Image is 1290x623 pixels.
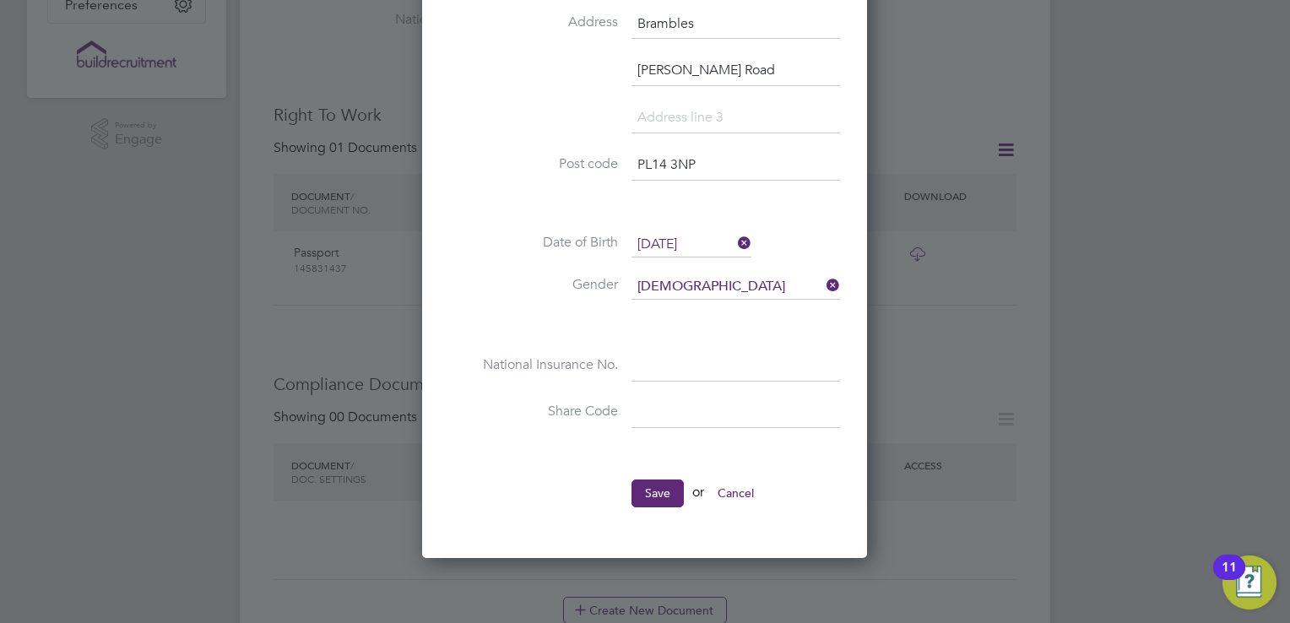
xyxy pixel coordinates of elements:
[631,274,840,300] input: Select one
[631,232,751,257] input: Select one
[631,56,840,86] input: Address line 2
[449,14,618,31] label: Address
[449,234,618,252] label: Date of Birth
[449,155,618,173] label: Post code
[1222,555,1276,609] button: Open Resource Center, 11 new notifications
[449,356,618,374] label: National Insurance No.
[449,479,840,523] li: or
[631,9,840,40] input: Address line 1
[449,403,618,420] label: Share Code
[1222,567,1237,589] div: 11
[631,103,840,133] input: Address line 3
[704,479,767,507] button: Cancel
[449,276,618,294] label: Gender
[631,479,684,507] button: Save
